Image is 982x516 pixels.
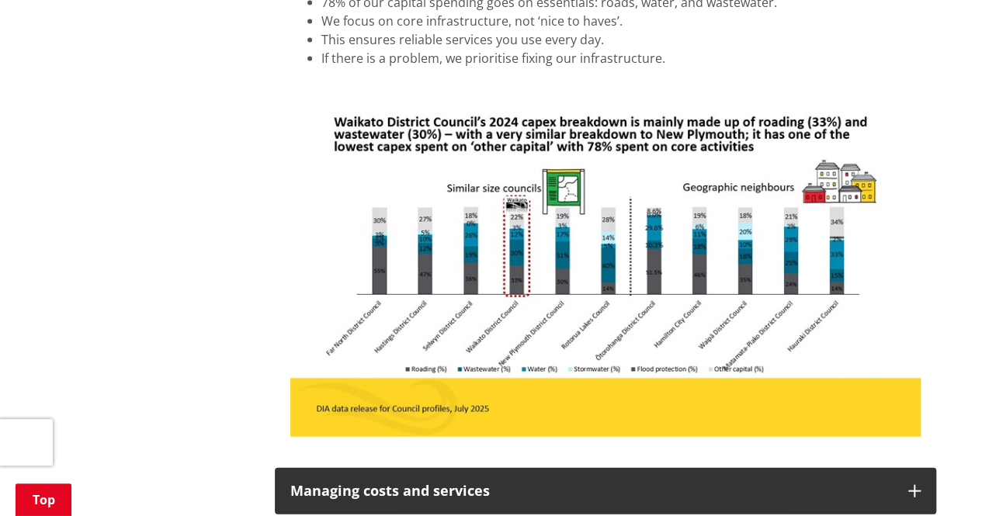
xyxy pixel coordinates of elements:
[16,483,71,516] a: Top
[911,451,966,507] iframe: Messenger Launcher
[290,483,893,499] div: Managing costs and services
[275,468,936,514] button: Managing costs and services
[321,12,921,30] li: We focus on core infrastructure, not ‘nice to haves’.
[290,83,921,438] img: Where the money goes
[321,30,921,49] li: This ensures reliable services you use every day.
[321,49,921,68] li: If there is a problem, we prioritise fixing our infrastructure.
